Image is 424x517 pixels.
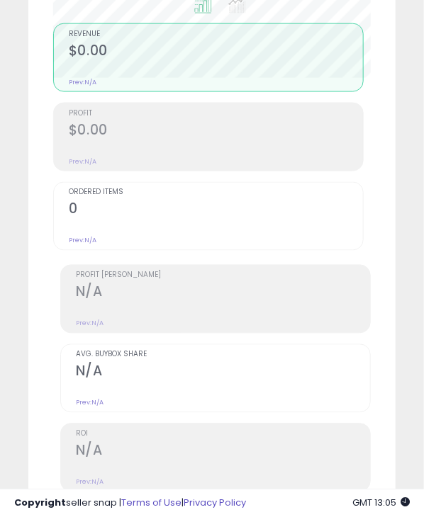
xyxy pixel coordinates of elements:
span: Revenue [69,30,363,38]
h2: $0.00 [69,122,363,141]
small: Prev: N/A [76,319,104,328]
h2: $0.00 [69,42,363,62]
span: Avg. Buybox Share [76,351,370,359]
span: Profit [PERSON_NAME] [76,272,370,280]
a: Terms of Use [121,496,182,509]
span: ROI [76,431,370,438]
small: Prev: N/A [69,157,96,166]
h2: 0 [69,201,363,220]
span: Ordered Items [69,189,363,197]
span: Profit [69,110,363,118]
div: seller snap | | [14,496,246,510]
h2: N/A [76,443,370,462]
small: Prev: N/A [76,478,104,487]
span: 2025-08-15 13:05 GMT [352,496,410,509]
strong: Copyright [14,496,66,509]
small: Prev: N/A [69,237,96,245]
a: Privacy Policy [184,496,246,509]
h2: N/A [76,284,370,303]
small: Prev: N/A [76,399,104,407]
h2: N/A [76,363,370,382]
small: Prev: N/A [69,78,96,86]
